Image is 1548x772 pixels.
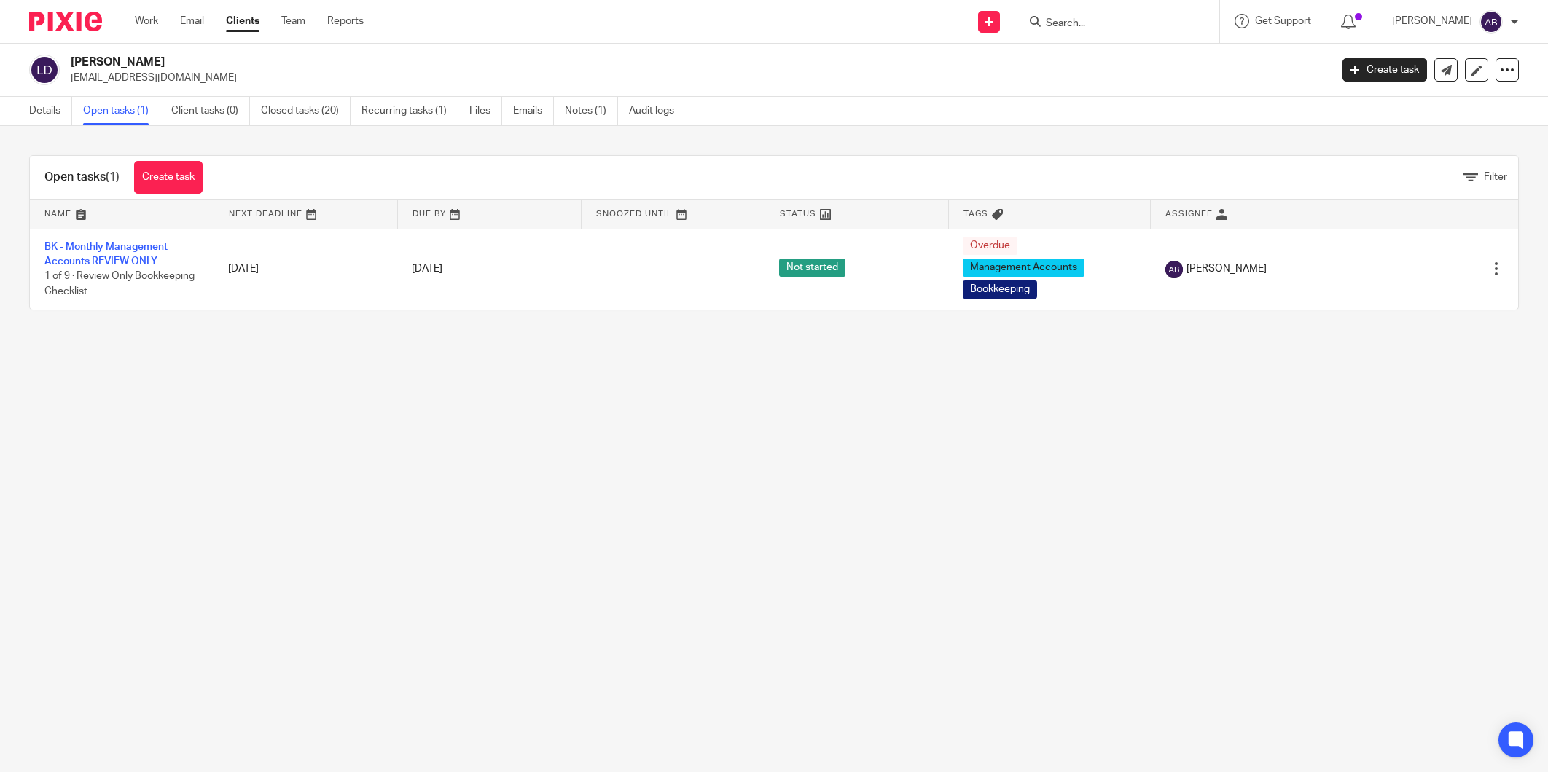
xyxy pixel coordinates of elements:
[327,14,364,28] a: Reports
[135,14,158,28] a: Work
[261,97,351,125] a: Closed tasks (20)
[29,55,60,85] img: svg%3E
[71,71,1321,85] p: [EMAIL_ADDRESS][DOMAIN_NAME]
[412,264,442,274] span: [DATE]
[513,97,554,125] a: Emails
[963,210,988,218] span: Tags
[71,55,1071,70] h2: [PERSON_NAME]
[779,259,845,277] span: Not started
[226,14,259,28] a: Clients
[29,12,102,31] img: Pixie
[214,229,397,310] td: [DATE]
[596,210,673,218] span: Snoozed Until
[469,97,502,125] a: Files
[1165,261,1183,278] img: svg%3E
[44,242,168,267] a: BK - Monthly Management Accounts REVIEW ONLY
[1187,261,1267,276] span: [PERSON_NAME]
[361,97,458,125] a: Recurring tasks (1)
[281,14,305,28] a: Team
[44,170,120,185] h1: Open tasks
[963,280,1037,299] span: Bookkeeping
[963,259,1084,277] span: Management Accounts
[1479,10,1503,34] img: svg%3E
[1484,172,1507,182] span: Filter
[83,97,160,125] a: Open tasks (1)
[1044,17,1176,31] input: Search
[106,171,120,183] span: (1)
[565,97,618,125] a: Notes (1)
[629,97,685,125] a: Audit logs
[44,272,195,297] span: 1 of 9 · Review Only Bookkeeping Checklist
[134,161,203,194] a: Create task
[963,237,1017,255] span: Overdue
[1392,14,1472,28] p: [PERSON_NAME]
[171,97,250,125] a: Client tasks (0)
[780,210,816,218] span: Status
[1342,58,1427,82] a: Create task
[1255,16,1311,26] span: Get Support
[180,14,204,28] a: Email
[29,97,72,125] a: Details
